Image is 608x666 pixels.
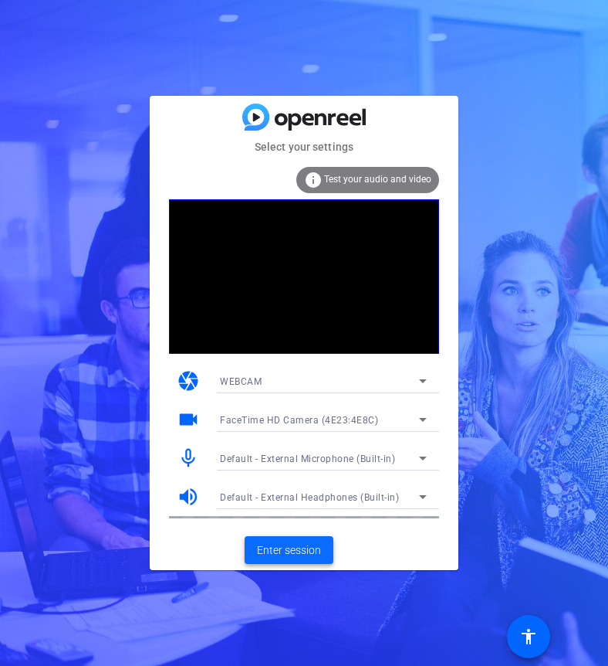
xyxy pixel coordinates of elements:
span: WEBCAM [220,376,262,387]
img: blue-gradient.svg [242,104,366,131]
span: FaceTime HD Camera (4E23:4E8C) [220,415,378,426]
mat-icon: mic_none [177,447,200,470]
mat-icon: info [304,171,323,189]
button: Enter session [245,536,333,564]
span: Default - External Headphones (Built-in) [220,492,399,503]
mat-icon: volume_up [177,485,200,508]
mat-icon: videocam [177,408,200,431]
mat-icon: accessibility [519,627,538,646]
span: Default - External Microphone (Built-in) [220,454,395,464]
mat-card-subtitle: Select your settings [150,138,458,155]
mat-icon: camera [177,369,200,392]
span: Test your audio and video [324,174,431,185]
span: Enter session [257,542,321,559]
